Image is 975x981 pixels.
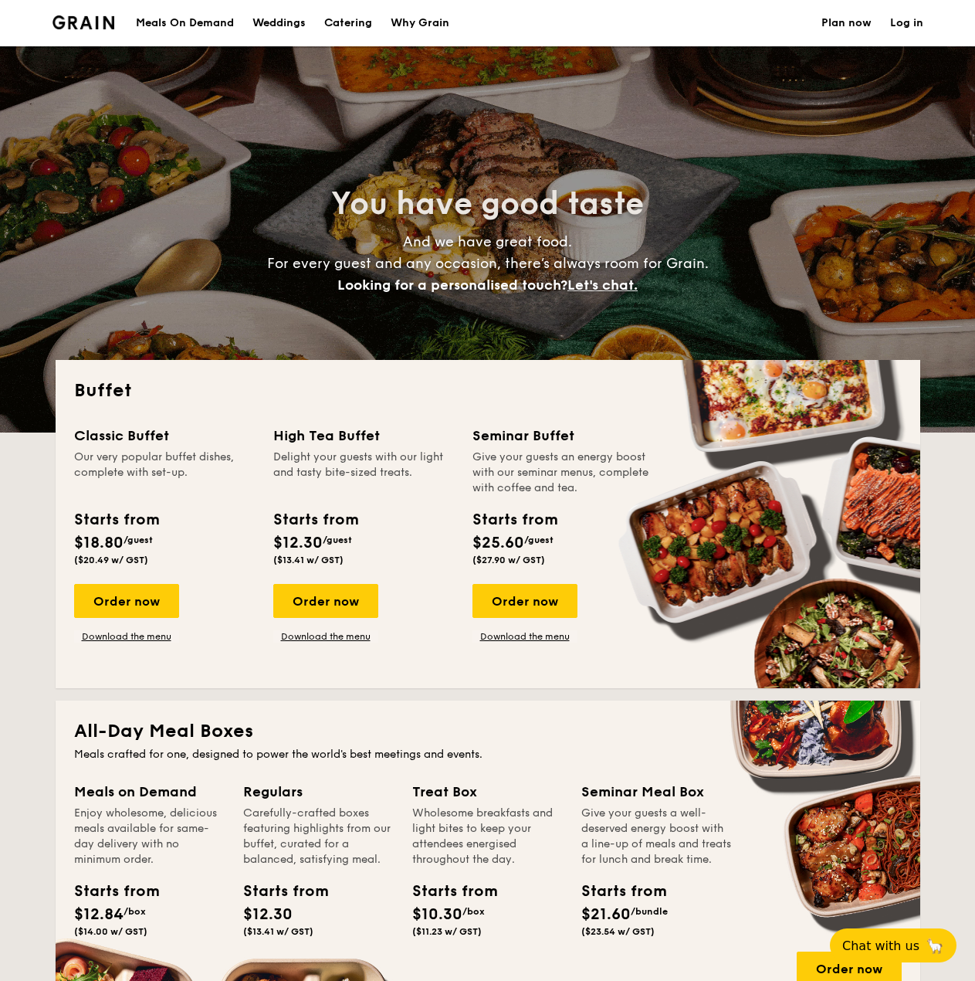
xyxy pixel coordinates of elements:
[472,534,524,552] span: $25.60
[74,781,225,803] div: Meals on Demand
[337,277,567,294] span: Looking for a personalised touch?
[412,926,482,937] span: ($11.23 w/ GST)
[74,584,179,618] div: Order now
[243,880,313,903] div: Starts from
[74,905,124,924] span: $12.84
[74,425,255,446] div: Classic Buffet
[524,535,554,545] span: /guest
[462,906,485,917] span: /box
[74,719,902,744] h2: All-Day Meal Boxes
[243,781,394,803] div: Regulars
[74,508,158,531] div: Starts from
[273,425,454,446] div: High Tea Buffet
[472,508,557,531] div: Starts from
[273,584,378,618] div: Order now
[581,880,651,903] div: Starts from
[267,233,709,294] span: And we have great food. For every guest and any occasion, there’s always room for Grain.
[472,584,577,618] div: Order now
[842,939,919,953] span: Chat with us
[472,630,577,643] a: Download the menu
[581,781,732,803] div: Seminar Meal Box
[412,905,462,924] span: $10.30
[273,630,378,643] a: Download the menu
[412,806,563,867] div: Wholesome breakfasts and light bites to keep your attendees energised throughout the day.
[74,806,225,867] div: Enjoy wholesome, delicious meals available for same-day delivery with no minimum order.
[830,928,956,962] button: Chat with us🦙
[52,15,115,29] img: Grain
[74,747,902,762] div: Meals crafted for one, designed to power the world's best meetings and events.
[412,880,482,903] div: Starts from
[124,535,153,545] span: /guest
[243,806,394,867] div: Carefully-crafted boxes featuring highlights from our buffet, curated for a balanced, satisfying ...
[273,555,344,565] span: ($13.41 w/ GST)
[74,926,147,937] span: ($14.00 w/ GST)
[74,555,148,565] span: ($20.49 w/ GST)
[243,926,313,937] span: ($13.41 w/ GST)
[631,906,668,917] span: /bundle
[74,378,902,403] h2: Buffet
[74,880,144,903] div: Starts from
[331,185,644,222] span: You have good taste
[581,806,732,867] div: Give your guests a well-deserved energy boost with a line-up of meals and treats for lunch and br...
[581,905,631,924] span: $21.60
[124,906,146,917] span: /box
[581,926,655,937] span: ($23.54 w/ GST)
[74,534,124,552] span: $18.80
[567,277,638,294] span: Let's chat.
[926,937,944,955] span: 🦙
[323,535,352,545] span: /guest
[273,450,454,496] div: Delight your guests with our light and tasty bite-sized treats.
[472,450,653,496] div: Give your guests an energy boost with our seminar menus, complete with coffee and tea.
[74,450,255,496] div: Our very popular buffet dishes, complete with set-up.
[74,630,179,643] a: Download the menu
[273,508,357,531] div: Starts from
[412,781,563,803] div: Treat Box
[273,534,323,552] span: $12.30
[472,425,653,446] div: Seminar Buffet
[52,15,115,29] a: Logotype
[472,555,545,565] span: ($27.90 w/ GST)
[243,905,293,924] span: $12.30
